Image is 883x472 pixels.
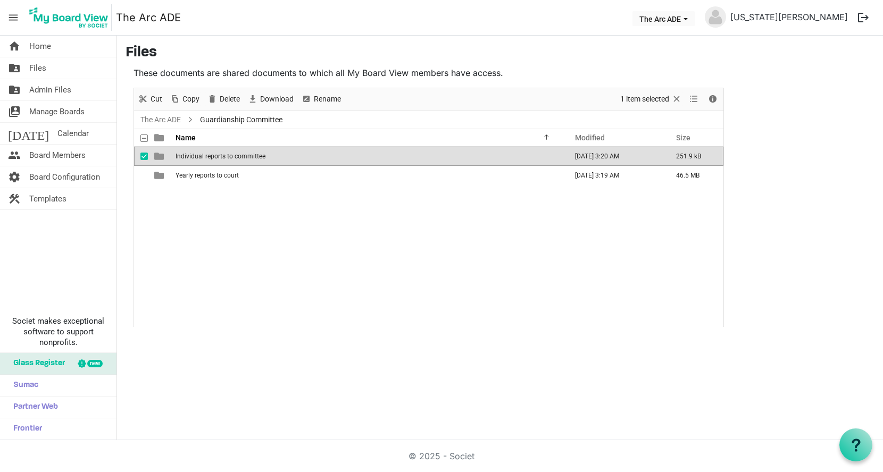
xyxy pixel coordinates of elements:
[198,113,285,127] span: Guardianship Committee
[181,92,201,106] span: Copy
[168,92,201,106] button: Copy
[166,88,203,111] div: Copy
[8,397,58,418] span: Partner Web
[686,88,704,111] div: View
[705,92,720,106] button: Details
[149,92,163,106] span: Cut
[5,316,112,348] span: Societ makes exceptional software to support nonprofits.
[136,92,164,106] button: Cut
[148,166,172,185] td: is template cell column header type
[29,79,71,100] span: Admin Files
[705,6,726,28] img: no-profile-picture.svg
[619,92,670,106] span: 1 item selected
[244,88,297,111] div: Download
[8,166,21,188] span: settings
[134,166,148,185] td: checkbox
[3,7,23,28] span: menu
[8,375,38,396] span: Sumac
[726,6,852,28] a: [US_STATE][PERSON_NAME]
[409,451,474,461] a: © 2025 - Societ
[852,6,874,29] button: logout
[29,36,51,57] span: Home
[203,88,244,111] div: Delete
[8,188,21,209] span: construction
[26,4,112,31] img: My Board View Logo
[8,145,21,166] span: people
[704,88,722,111] div: Details
[259,92,295,106] span: Download
[176,172,239,179] span: Yearly reports to court
[29,57,46,79] span: Files
[632,11,695,26] button: The Arc ADE dropdownbutton
[148,147,172,166] td: is template cell column header type
[29,101,85,122] span: Manage Boards
[8,57,21,79] span: folder_shared
[176,153,265,160] span: Individual reports to committee
[617,88,686,111] div: Clear selection
[245,92,295,106] button: Download
[665,166,723,185] td: 46.5 MB is template cell column header Size
[8,353,65,374] span: Glass Register
[138,113,183,127] a: The Arc ADE
[8,79,21,100] span: folder_shared
[665,147,723,166] td: 251.9 kB is template cell column header Size
[8,101,21,122] span: switch_account
[297,88,345,111] div: Rename
[564,147,665,166] td: August 20, 2025 3:20 AM column header Modified
[126,44,874,62] h3: Files
[8,123,49,144] span: [DATE]
[29,188,66,209] span: Templates
[687,92,700,106] button: View dropdownbutton
[176,133,196,142] span: Name
[87,360,103,367] div: new
[172,166,564,185] td: Yearly reports to court is template cell column header Name
[26,4,116,31] a: My Board View Logo
[134,66,724,79] p: These documents are shared documents to which all My Board View members have access.
[564,166,665,185] td: August 20, 2025 3:19 AM column header Modified
[575,133,605,142] span: Modified
[618,92,684,106] button: Selection
[172,147,564,166] td: Individual reports to committee is template cell column header Name
[219,92,241,106] span: Delete
[29,145,86,166] span: Board Members
[8,36,21,57] span: home
[57,123,89,144] span: Calendar
[205,92,241,106] button: Delete
[134,147,148,166] td: checkbox
[29,166,100,188] span: Board Configuration
[676,133,690,142] span: Size
[134,88,166,111] div: Cut
[299,92,343,106] button: Rename
[313,92,342,106] span: Rename
[8,418,42,440] span: Frontier
[116,7,181,28] a: The Arc ADE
